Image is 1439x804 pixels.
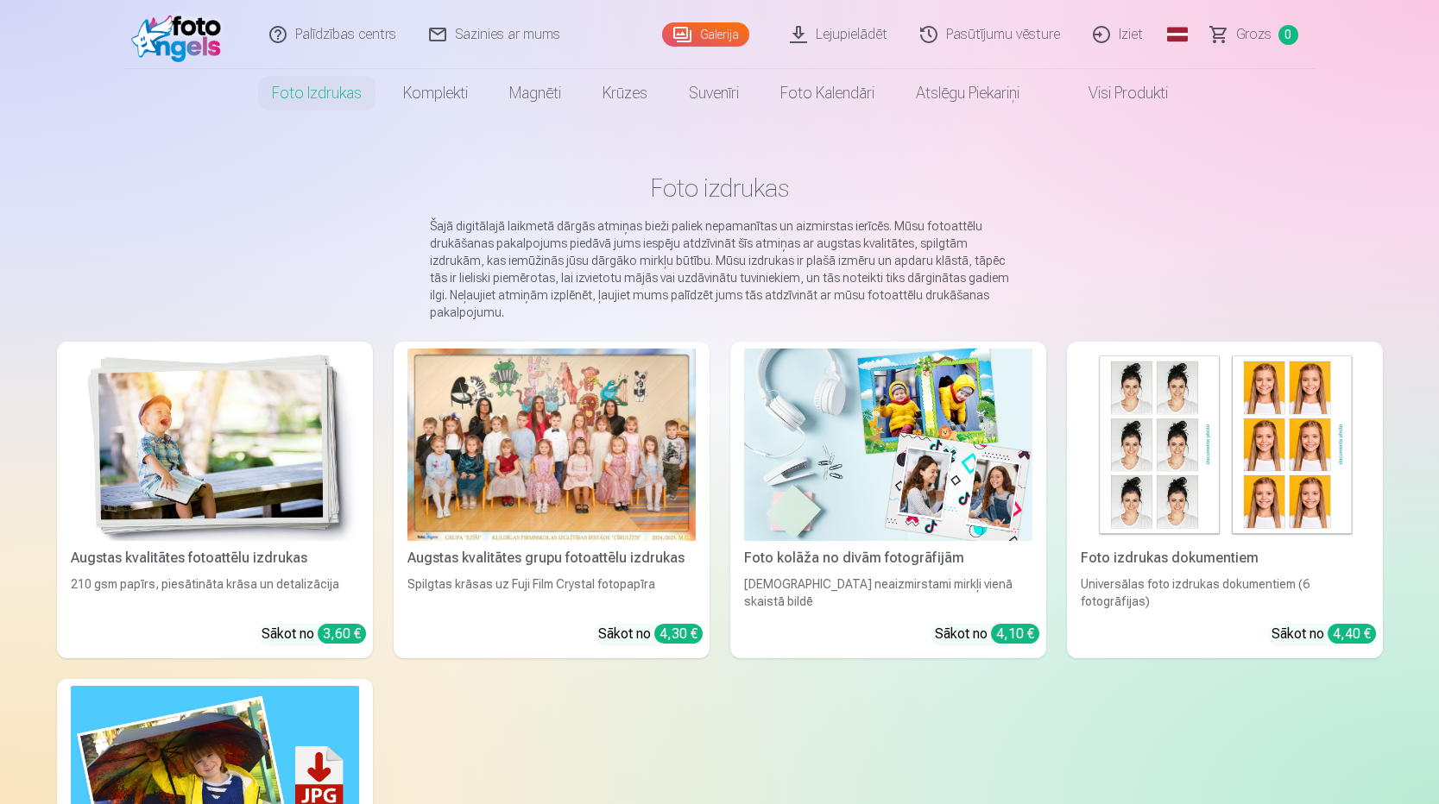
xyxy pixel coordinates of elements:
div: Sākot no [935,624,1039,644]
a: Komplekti [382,69,489,117]
div: Spilgtas krāsas uz Fuji Film Crystal fotopapīra [401,575,703,610]
div: Sākot no [598,624,703,644]
img: Foto kolāža no divām fotogrāfijām [744,349,1032,541]
div: 210 gsm papīrs, piesātināta krāsa un detalizācija [64,575,366,610]
div: [DEMOGRAPHIC_DATA] neaizmirstami mirkļi vienā skaistā bildē [737,575,1039,610]
div: Universālas foto izdrukas dokumentiem (6 fotogrāfijas) [1074,575,1376,610]
a: Augstas kvalitātes grupu fotoattēlu izdrukasSpilgtas krāsas uz Fuji Film Crystal fotopapīraSākot ... [394,342,710,658]
div: Foto izdrukas dokumentiem [1074,548,1376,568]
div: 4,30 € [654,624,703,644]
div: Augstas kvalitātes grupu fotoattēlu izdrukas [401,548,703,568]
span: Grozs [1236,24,1272,45]
div: 3,60 € [318,624,366,644]
a: Augstas kvalitātes fotoattēlu izdrukasAugstas kvalitātes fotoattēlu izdrukas210 gsm papīrs, piesā... [57,342,373,658]
p: Šajā digitālajā laikmetā dārgās atmiņas bieži paliek nepamanītas un aizmirstas ierīcēs. Mūsu foto... [430,217,1010,321]
img: /fa1 [131,7,230,62]
div: Augstas kvalitātes fotoattēlu izdrukas [64,548,366,568]
div: 4,40 € [1328,624,1376,644]
div: Sākot no [1272,624,1376,644]
div: Foto kolāža no divām fotogrāfijām [737,548,1039,568]
a: Galerija [662,22,749,47]
a: Magnēti [489,69,582,117]
a: Krūzes [582,69,668,117]
a: Atslēgu piekariņi [895,69,1040,117]
a: Foto kolāža no divām fotogrāfijāmFoto kolāža no divām fotogrāfijām[DEMOGRAPHIC_DATA] neaizmirstam... [730,342,1046,658]
a: Visi produkti [1040,69,1189,117]
div: Sākot no [262,624,366,644]
h1: Foto izdrukas [71,173,1369,204]
span: 0 [1278,25,1298,45]
a: Foto izdrukas [251,69,382,117]
a: Foto kalendāri [760,69,895,117]
img: Foto izdrukas dokumentiem [1081,349,1369,541]
a: Foto izdrukas dokumentiemFoto izdrukas dokumentiemUniversālas foto izdrukas dokumentiem (6 fotogr... [1067,342,1383,658]
div: 4,10 € [991,624,1039,644]
img: Augstas kvalitātes fotoattēlu izdrukas [71,349,359,541]
a: Suvenīri [668,69,760,117]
